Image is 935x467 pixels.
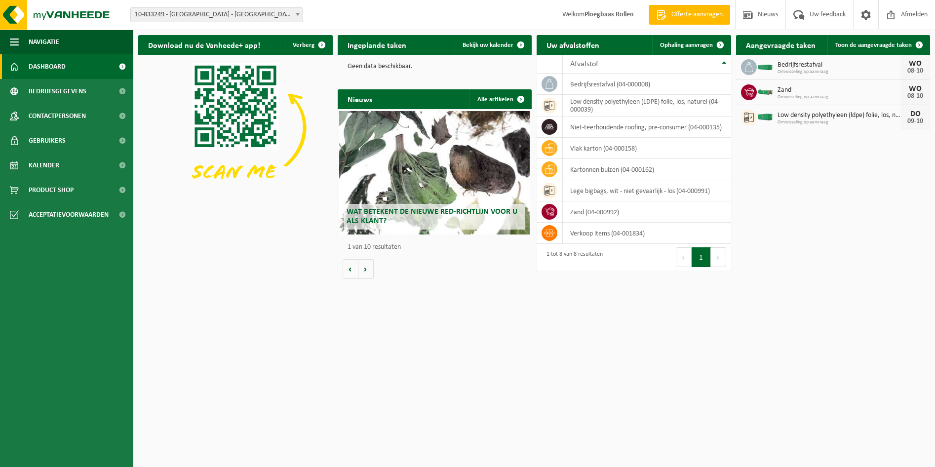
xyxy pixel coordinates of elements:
[563,95,731,117] td: low density polyethyleen (LDPE) folie, los, naturel (04-000039)
[29,79,86,104] span: Bedrijfsgegevens
[358,259,374,279] button: Volgende
[343,259,358,279] button: Vorige
[348,244,527,251] p: 1 van 10 resultaten
[570,60,598,68] span: Afvalstof
[778,94,901,100] span: Omwisseling op aanvraag
[131,8,303,22] span: 10-833249 - IKO NV MILIEUSTRAAT FABRIEK - ANTWERPEN
[338,89,382,109] h2: Nieuws
[905,85,925,93] div: WO
[905,68,925,75] div: 08-10
[29,128,66,153] span: Gebruikers
[905,118,925,125] div: 09-10
[778,112,901,119] span: Low density polyethyleen (ldpe) folie, los, naturel
[348,63,522,70] p: Geen data beschikbaar.
[905,60,925,68] div: WO
[563,201,731,223] td: zand (04-000992)
[692,247,711,267] button: 1
[563,223,731,244] td: verkoop items (04-001834)
[669,10,725,20] span: Offerte aanvragen
[778,69,901,75] span: Omwisseling op aanvraag
[463,42,513,48] span: Bekijk uw kalender
[649,5,730,25] a: Offerte aanvragen
[676,247,692,267] button: Previous
[563,138,731,159] td: vlak karton (04-000158)
[469,89,531,109] a: Alle artikelen
[339,111,530,234] a: Wat betekent de nieuwe RED-richtlijn voor u als klant?
[711,247,726,267] button: Next
[778,119,901,125] span: Omwisseling op aanvraag
[563,180,731,201] td: lege bigbags, wit - niet gevaarlijk - los (04-000991)
[905,93,925,100] div: 08-10
[537,35,609,54] h2: Uw afvalstoffen
[29,202,109,227] span: Acceptatievoorwaarden
[778,61,901,69] span: Bedrijfsrestafval
[835,42,912,48] span: Toon de aangevraagde taken
[29,153,59,178] span: Kalender
[29,104,86,128] span: Contactpersonen
[652,35,730,55] a: Ophaling aanvragen
[455,35,531,55] a: Bekijk uw kalender
[130,7,303,22] span: 10-833249 - IKO NV MILIEUSTRAAT FABRIEK - ANTWERPEN
[542,246,603,268] div: 1 tot 8 van 8 resultaten
[285,35,332,55] button: Verberg
[563,74,731,95] td: bedrijfsrestafval (04-000008)
[827,35,929,55] a: Toon de aangevraagde taken
[563,117,731,138] td: niet-teerhoudende roofing, pre-consumer (04-000135)
[905,110,925,118] div: DO
[138,35,270,54] h2: Download nu de Vanheede+ app!
[338,35,416,54] h2: Ingeplande taken
[757,112,774,121] img: HK-XC-30-GN-00
[29,30,59,54] span: Navigatie
[29,54,66,79] span: Dashboard
[778,86,901,94] span: Zand
[29,178,74,202] span: Product Shop
[584,11,634,18] strong: Ploegbaas Rollen
[757,87,774,96] img: HK-XC-10-GN-00
[293,42,314,48] span: Verberg
[347,208,517,225] span: Wat betekent de nieuwe RED-richtlijn voor u als klant?
[736,35,825,54] h2: Aangevraagde taken
[563,159,731,180] td: kartonnen buizen (04-000162)
[660,42,713,48] span: Ophaling aanvragen
[757,62,774,71] img: HK-XC-20-GN-00
[138,55,333,200] img: Download de VHEPlus App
